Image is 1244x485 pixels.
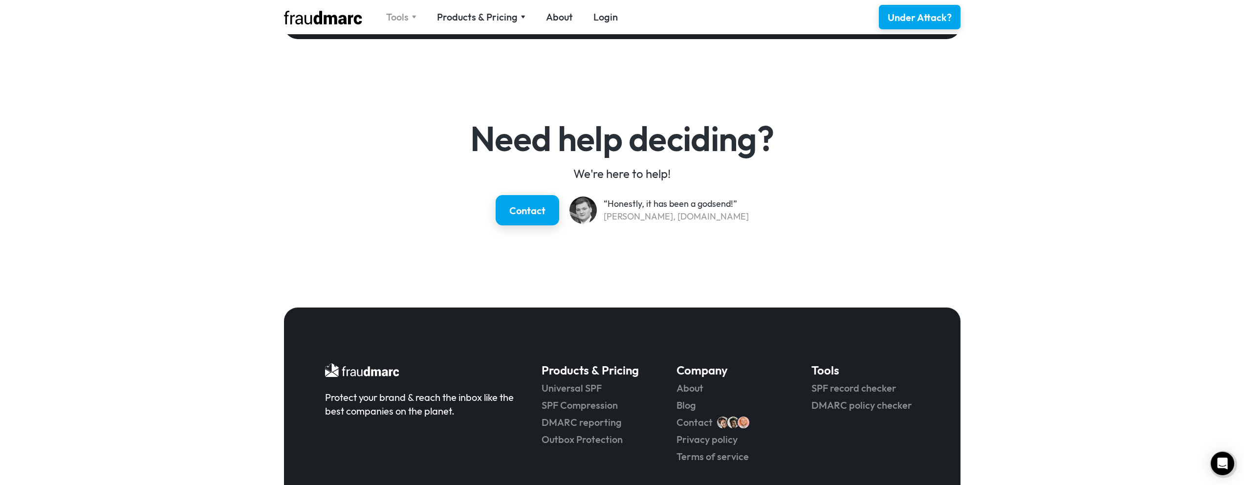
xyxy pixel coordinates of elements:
div: Protect your brand & reach the inbox like the best companies on the planet. [325,391,514,418]
div: Contact [509,204,546,218]
div: Products & Pricing [437,10,518,24]
a: About [677,381,784,395]
a: Login [593,10,618,24]
h5: Tools [811,362,919,378]
h5: Company [677,362,784,378]
a: DMARC policy checker [811,398,919,412]
a: Contact [677,416,713,429]
a: Privacy policy [677,433,784,446]
div: We're here to help! [446,166,798,181]
a: Contact [496,195,559,225]
div: Open Intercom Messenger [1211,452,1234,475]
a: SPF record checker [811,381,919,395]
div: Tools [386,10,409,24]
div: Products & Pricing [437,10,525,24]
a: About [546,10,573,24]
a: Blog [677,398,784,412]
a: Universal SPF [542,381,649,395]
a: SPF Compression [542,398,649,412]
a: DMARC reporting [542,416,649,429]
a: Terms of service [677,450,784,463]
div: “Honestly, it has been a godsend!” [604,198,749,210]
a: Outbox Protection [542,433,649,446]
div: Under Attack? [888,11,952,24]
div: Tools [386,10,416,24]
div: [PERSON_NAME], [DOMAIN_NAME] [604,210,749,223]
h5: Products & Pricing [542,362,649,378]
h4: Need help deciding? [446,121,798,155]
a: Under Attack? [879,5,960,29]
